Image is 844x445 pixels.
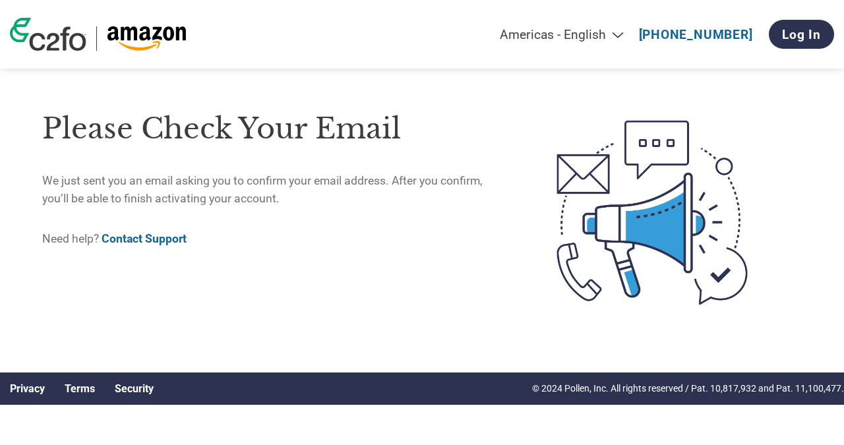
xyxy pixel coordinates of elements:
[42,172,502,207] p: We just sent you an email asking you to confirm your email address. After you confirm, you’ll be ...
[10,382,45,395] a: Privacy
[102,232,187,245] a: Contact Support
[42,230,502,247] p: Need help?
[42,107,502,150] h1: Please check your email
[769,20,834,49] a: Log In
[115,382,154,395] a: Security
[532,382,844,396] p: © 2024 Pollen, Inc. All rights reserved / Pat. 10,817,932 and Pat. 11,100,477.
[639,27,753,42] a: [PHONE_NUMBER]
[107,26,187,51] img: Amazon
[10,18,86,51] img: c2fo logo
[502,97,802,328] img: open-email
[65,382,95,395] a: Terms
